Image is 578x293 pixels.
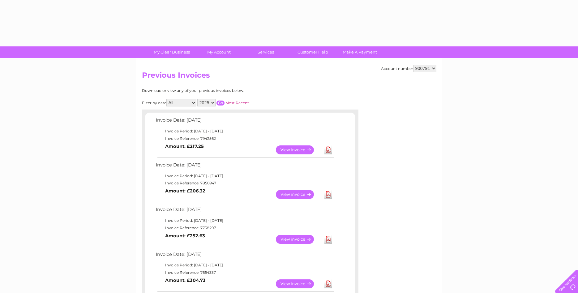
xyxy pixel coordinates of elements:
[154,217,335,224] td: Invoice Period: [DATE] - [DATE]
[154,179,335,187] td: Invoice Reference: 7850947
[154,172,335,180] td: Invoice Period: [DATE] - [DATE]
[276,190,321,199] a: View
[154,116,335,127] td: Invoice Date: [DATE]
[142,71,436,83] h2: Previous Invoices
[324,235,332,244] a: Download
[154,269,335,276] td: Invoice Reference: 7664337
[154,250,335,262] td: Invoice Date: [DATE]
[146,46,197,58] a: My Clear Business
[154,224,335,232] td: Invoice Reference: 7758297
[154,205,335,217] td: Invoice Date: [DATE]
[165,144,204,149] b: Amount: £217.25
[142,99,304,106] div: Filter by date
[154,127,335,135] td: Invoice Period: [DATE] - [DATE]
[276,235,321,244] a: View
[165,233,205,239] b: Amount: £252.63
[324,190,332,199] a: Download
[154,261,335,269] td: Invoice Period: [DATE] - [DATE]
[154,161,335,172] td: Invoice Date: [DATE]
[165,278,206,283] b: Amount: £304.73
[276,279,321,288] a: View
[193,46,244,58] a: My Account
[324,145,332,154] a: Download
[334,46,385,58] a: Make A Payment
[287,46,338,58] a: Customer Help
[154,135,335,142] td: Invoice Reference: 7942562
[142,88,304,93] div: Download or view any of your previous invoices below.
[276,145,321,154] a: View
[165,188,205,194] b: Amount: £206.32
[240,46,291,58] a: Services
[381,65,436,72] div: Account number
[225,101,249,105] a: Most Recent
[324,279,332,288] a: Download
